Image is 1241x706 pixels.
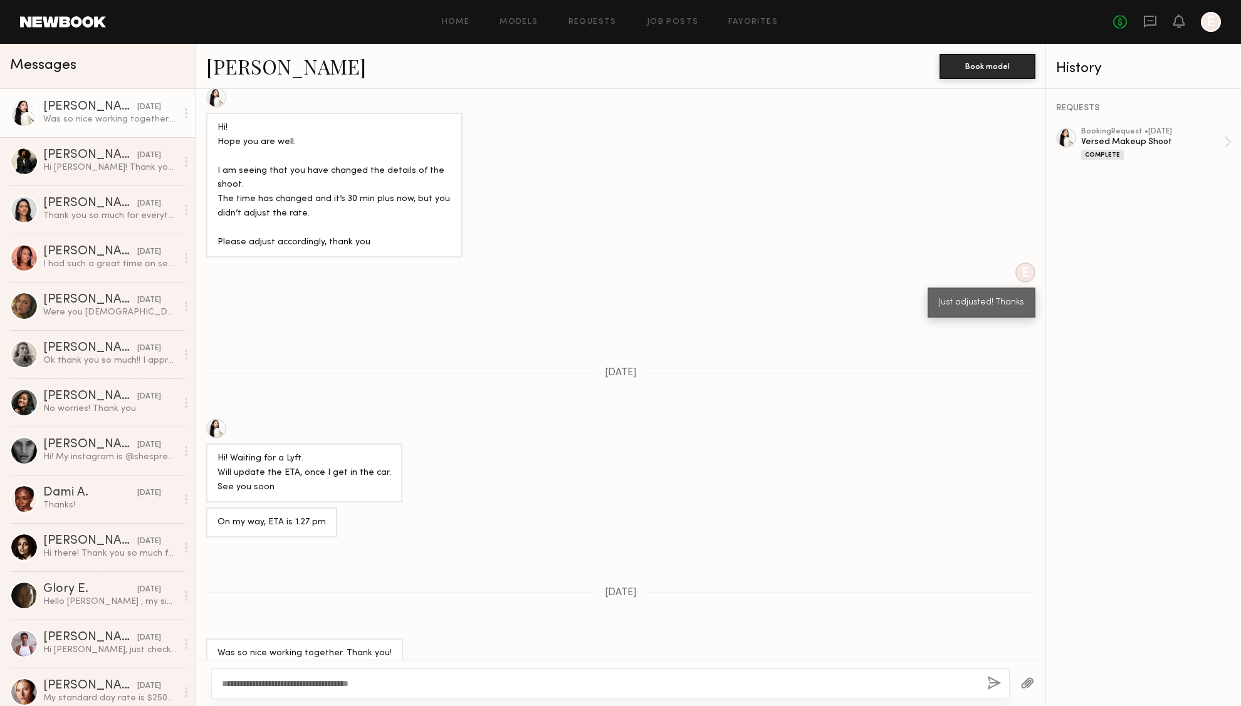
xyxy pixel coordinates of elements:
[43,403,177,415] div: No worries! Thank you
[137,632,161,644] div: [DATE]
[137,487,161,499] div: [DATE]
[43,439,137,451] div: [PERSON_NAME]
[43,692,177,704] div: My standard day rate is $2500 (8-10hr day) An extended usage rate for the additional year period ...
[137,680,161,692] div: [DATE]
[43,294,137,306] div: [PERSON_NAME]
[43,258,177,270] div: I had such a great time on set! Thank you for the opportunity and I can’t wait to see the final s...
[939,296,1024,310] div: Just adjusted! Thanks
[1056,104,1232,113] div: REQUESTS
[605,368,637,378] span: [DATE]
[43,680,137,692] div: [PERSON_NAME]
[43,596,177,608] div: Hello [PERSON_NAME] , my sincere apologies for not responding sooner. I took a pause on Newbook b...
[137,150,161,162] div: [DATE]
[1081,128,1224,136] div: booking Request • [DATE]
[1201,12,1221,32] a: E
[1081,128,1232,160] a: bookingRequest •[DATE]Versed Makeup ShootComplete
[728,18,778,26] a: Favorites
[217,121,451,251] div: Hi! Hope you are well. I am seeing that you have changed the details of the shoot. The time has c...
[43,149,137,162] div: [PERSON_NAME]
[647,18,699,26] a: Job Posts
[43,113,177,125] div: Was so nice working together. Thank you!
[43,210,177,222] div: Thank you so much for everything hoping to work together soon 💕
[940,54,1035,79] button: Book model
[43,535,137,548] div: [PERSON_NAME]
[206,53,366,80] a: [PERSON_NAME]
[137,246,161,258] div: [DATE]
[1056,61,1232,76] div: History
[43,101,137,113] div: [PERSON_NAME]
[43,487,137,499] div: Dami A.
[217,516,326,530] div: On my way, ETA is 1.27 pm
[137,343,161,355] div: [DATE]
[940,60,1035,71] a: Book model
[43,355,177,366] div: Ok thank you so much!! I appreciate it :) also if you're ever working for a client that wants to ...
[43,390,137,403] div: [PERSON_NAME]
[137,439,161,451] div: [DATE]
[43,197,137,210] div: [PERSON_NAME]
[217,646,392,661] div: Was so nice working together. Thank you!
[43,342,137,355] div: [PERSON_NAME]
[500,18,538,26] a: Models
[10,58,76,73] span: Messages
[43,499,177,511] div: Thanks!
[217,452,391,495] div: Hi! Waiting for a Lyft. Will update the ETA, once I get in the car. See you soon
[43,306,177,318] div: Were you [DEMOGRAPHIC_DATA] able to come into agreement? I haven’t heard anything back yet
[43,451,177,463] div: Hi! My instagram is @shespreet. Since I won’t be required to post onto my social as well, the rat...
[442,18,470,26] a: Home
[568,18,617,26] a: Requests
[137,391,161,403] div: [DATE]
[43,246,137,258] div: [PERSON_NAME]
[43,631,137,644] div: [PERSON_NAME]
[605,588,637,598] span: [DATE]
[43,583,137,596] div: Glory E.
[1081,150,1124,160] div: Complete
[137,536,161,548] div: [DATE]
[43,644,177,656] div: Hi [PERSON_NAME], just checking in for confirmation!
[137,198,161,210] div: [DATE]
[137,584,161,596] div: [DATE]
[1081,136,1224,148] div: Versed Makeup Shoot
[43,548,177,559] div: Hi there! Thank you so much for sending across the details :) the timeline works perfectly for me...
[137,101,161,113] div: [DATE]
[137,294,161,306] div: [DATE]
[43,162,177,174] div: Hi [PERSON_NAME]! Thank you so much for reaching out—and I sincerely apologize for the delayed re...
